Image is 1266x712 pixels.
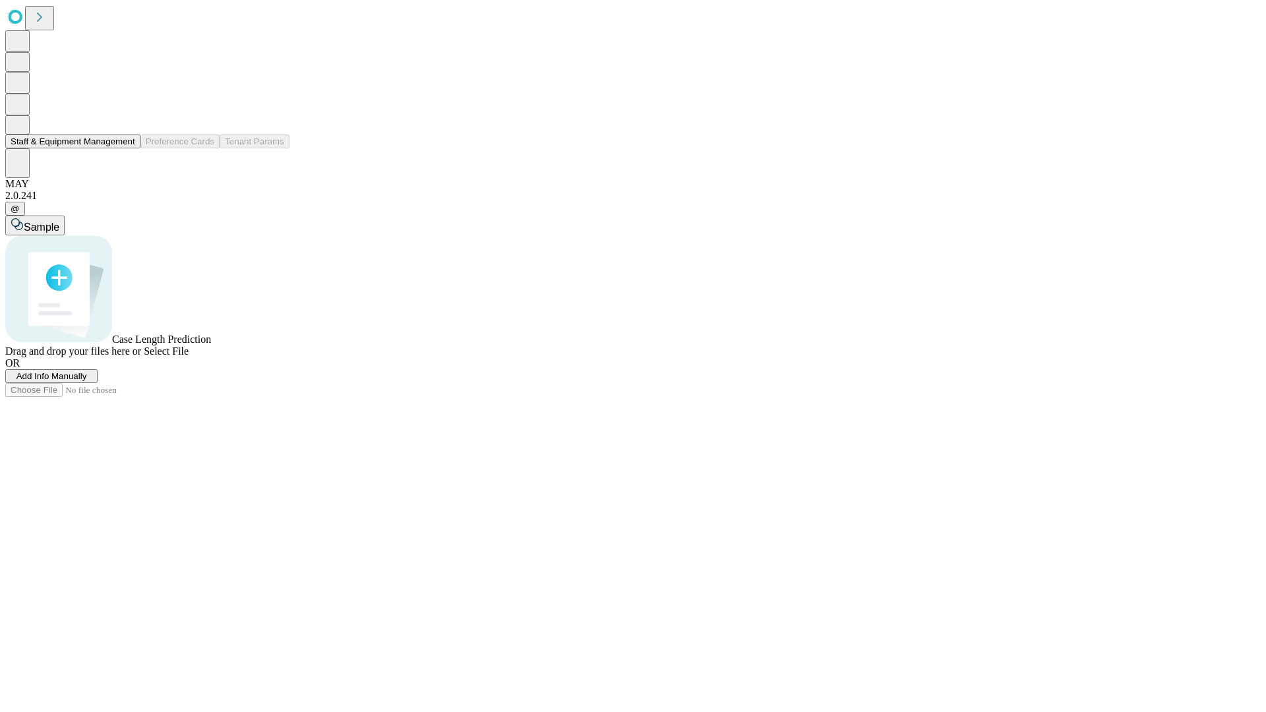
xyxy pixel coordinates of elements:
button: Tenant Params [220,134,289,148]
div: MAY [5,178,1261,190]
button: Staff & Equipment Management [5,134,140,148]
span: OR [5,357,20,369]
span: Case Length Prediction [112,334,211,345]
span: Drag and drop your files here or [5,345,141,357]
div: 2.0.241 [5,190,1261,202]
span: Add Info Manually [16,371,87,381]
button: Preference Cards [140,134,220,148]
span: Sample [24,222,59,233]
span: @ [11,204,20,214]
button: Add Info Manually [5,369,98,383]
button: Sample [5,216,65,235]
span: Select File [144,345,189,357]
button: @ [5,202,25,216]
